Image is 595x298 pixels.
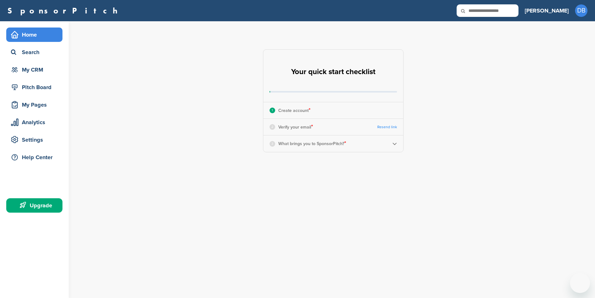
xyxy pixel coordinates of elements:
[9,152,62,163] div: Help Center
[9,82,62,93] div: Pitch Board
[9,134,62,145] div: Settings
[575,4,588,17] span: DB
[6,28,62,42] a: Home
[9,117,62,128] div: Analytics
[9,200,62,211] div: Upgrade
[6,45,62,59] a: Search
[9,47,62,58] div: Search
[6,150,62,164] a: Help Center
[6,115,62,129] a: Analytics
[270,124,275,130] div: 2
[278,139,346,148] p: What brings you to SponsorPitch?
[270,108,275,113] div: 1
[6,63,62,77] a: My CRM
[9,99,62,110] div: My Pages
[9,64,62,75] div: My CRM
[6,133,62,147] a: Settings
[7,7,121,15] a: SponsorPitch
[6,98,62,112] a: My Pages
[525,4,569,18] a: [PERSON_NAME]
[291,65,375,79] h2: Your quick start checklist
[278,106,310,114] p: Create account
[278,123,313,131] p: Verify your email
[9,29,62,40] div: Home
[525,6,569,15] h3: [PERSON_NAME]
[6,198,62,213] a: Upgrade
[270,141,275,147] div: 3
[377,125,397,129] a: Resend link
[392,141,397,146] img: Checklist arrow 2
[6,80,62,94] a: Pitch Board
[570,273,590,293] iframe: Button to launch messaging window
